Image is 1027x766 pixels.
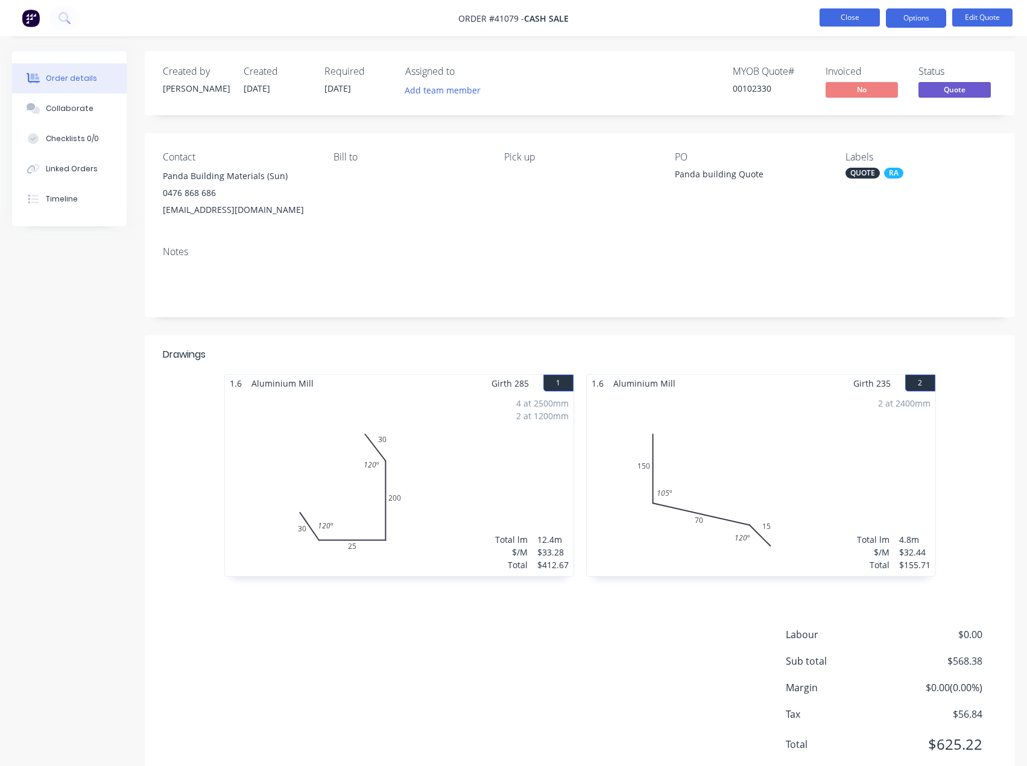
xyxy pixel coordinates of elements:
[12,154,127,184] button: Linked Orders
[495,533,528,546] div: Total lm
[820,8,880,27] button: Close
[733,66,811,77] div: MYOB Quote #
[405,82,487,98] button: Add team member
[857,559,890,571] div: Total
[857,546,890,559] div: $/M
[46,133,99,144] div: Checklists 0/0
[675,151,826,163] div: PO
[845,168,880,179] div: QUOTE
[893,680,982,695] span: $0.00 ( 0.00 %)
[163,168,314,185] div: Panda Building Materials (Sun)
[893,707,982,721] span: $56.84
[163,151,314,163] div: Contact
[826,66,904,77] div: Invoiced
[333,151,485,163] div: Bill to
[504,151,656,163] div: Pick up
[893,627,982,642] span: $0.00
[918,66,997,77] div: Status
[786,627,893,642] span: Labour
[324,83,351,94] span: [DATE]
[247,375,318,392] span: Aluminium Mill
[163,82,229,95] div: [PERSON_NAME]
[884,168,903,179] div: RA
[952,8,1013,27] button: Edit Quote
[786,654,893,668] span: Sub total
[46,73,97,84] div: Order details
[905,375,935,391] button: 2
[853,375,891,392] span: Girth 235
[918,82,991,97] span: Quote
[608,375,680,392] span: Aluminium Mill
[163,347,206,362] div: Drawings
[886,8,946,28] button: Options
[163,201,314,218] div: [EMAIL_ADDRESS][DOMAIN_NAME]
[46,163,98,174] div: Linked Orders
[225,392,574,576] div: 0302520030120º120º4 at 2500mm2 at 1200mmTotal lm$/MTotal12.4m$33.28$412.67
[405,66,526,77] div: Assigned to
[845,151,997,163] div: Labels
[543,375,574,391] button: 1
[537,559,569,571] div: $412.67
[899,546,931,559] div: $32.44
[893,733,982,755] span: $625.22
[537,533,569,546] div: 12.4m
[826,82,898,97] span: No
[495,546,528,559] div: $/M
[163,66,229,77] div: Created by
[516,397,569,410] div: 4 at 2500mm
[12,93,127,124] button: Collaborate
[516,410,569,422] div: 2 at 1200mm
[899,533,931,546] div: 4.8m
[458,13,524,24] span: Order #41079 -
[324,66,391,77] div: Required
[786,737,893,752] span: Total
[12,124,127,154] button: Checklists 0/0
[675,168,826,185] div: Panda building Quote
[491,375,529,392] span: Girth 285
[399,82,487,98] button: Add team member
[495,559,528,571] div: Total
[244,66,310,77] div: Created
[537,546,569,559] div: $33.28
[857,533,890,546] div: Total lm
[244,83,270,94] span: [DATE]
[46,194,78,204] div: Timeline
[12,63,127,93] button: Order details
[587,392,935,576] div: 01507015105º120º2 at 2400mmTotal lm$/MTotal4.8m$32.44$155.71
[899,559,931,571] div: $155.71
[878,397,931,410] div: 2 at 2400mm
[163,246,997,258] div: Notes
[893,654,982,668] span: $568.38
[786,680,893,695] span: Margin
[524,13,569,24] span: CASH SALE
[22,9,40,27] img: Factory
[46,103,93,114] div: Collaborate
[587,375,608,392] span: 1.6
[733,82,811,95] div: 00102330
[225,375,247,392] span: 1.6
[163,168,314,218] div: Panda Building Materials (Sun)0476 868 686[EMAIL_ADDRESS][DOMAIN_NAME]
[163,185,314,201] div: 0476 868 686
[12,184,127,214] button: Timeline
[786,707,893,721] span: Tax
[918,82,991,100] button: Quote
